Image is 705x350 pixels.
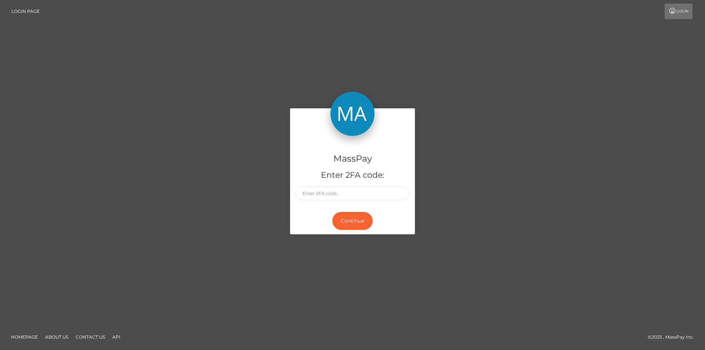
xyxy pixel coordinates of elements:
a: Login [665,4,693,19]
a: Contact Us [73,331,108,343]
h4: MassPay [296,152,409,165]
img: MassPay [330,92,375,136]
a: Login Page [11,4,40,19]
h5: Enter 2FA code: [296,170,409,181]
a: API [109,331,123,343]
a: Homepage [8,331,41,343]
input: Enter 2FA code.. [296,187,409,200]
a: About Us [42,331,71,343]
button: Continue [332,212,373,230]
div: © 2025 , MassPay Inc. [648,333,699,341]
